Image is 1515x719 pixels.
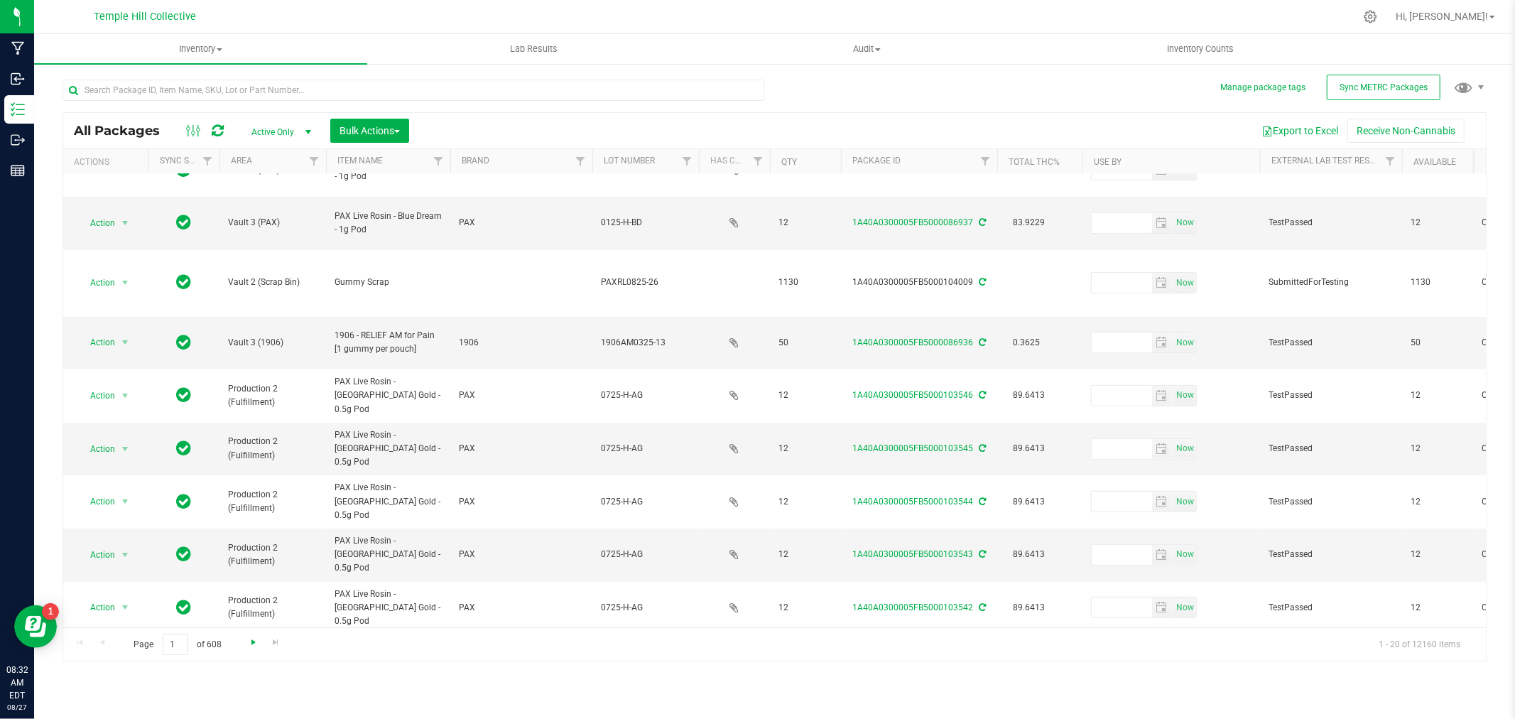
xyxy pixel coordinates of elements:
[1006,438,1052,459] span: 89.6413
[601,442,690,455] span: 0725-H-AG
[77,386,116,406] span: Action
[63,80,764,101] input: Search Package ID, Item Name, SKU, Lot or Part Number...
[340,125,400,136] span: Bulk Actions
[459,389,584,402] span: PAX
[778,495,832,509] span: 12
[601,495,690,509] span: 0725-H-AG
[177,272,192,292] span: In Sync
[459,442,584,455] span: PAX
[1411,548,1465,561] span: 12
[1347,119,1465,143] button: Receive Non-Cannabis
[34,43,367,55] span: Inventory
[116,545,134,565] span: select
[77,213,116,233] span: Action
[569,149,592,173] a: Filter
[74,157,143,167] div: Actions
[177,492,192,512] span: In Sync
[1094,157,1122,167] a: Use By
[852,337,973,347] a: 1A40A0300005FB5000086936
[1411,495,1465,509] span: 12
[852,165,973,175] a: 1A40A0300005FB5000086938
[1269,495,1394,509] span: TestPassed
[337,156,383,166] a: Item Name
[1173,273,1197,293] span: Set Current date
[699,149,770,174] th: Has COA
[116,492,134,512] span: select
[491,43,577,55] span: Lab Results
[977,337,986,347] span: Sync from Compliance System
[459,495,584,509] span: PAX
[1152,492,1173,512] span: select
[746,149,770,173] a: Filter
[1269,389,1394,402] span: TestPassed
[1173,333,1196,352] span: select
[228,276,317,289] span: Vault 2 (Scrap Bin)
[459,336,584,350] span: 1906
[1152,273,1173,293] span: select
[116,333,134,352] span: select
[163,634,188,656] input: 1
[778,336,832,350] span: 50
[1327,75,1440,100] button: Sync METRC Packages
[116,213,134,233] span: select
[852,497,973,507] a: 1A40A0300005FB5000103544
[330,119,409,143] button: Bulk Actions
[11,163,25,178] inline-svg: Reports
[778,276,832,289] span: 1130
[1006,598,1052,618] span: 89.6413
[701,43,1033,55] span: Audit
[1006,385,1052,406] span: 89.6413
[1152,439,1173,459] span: select
[1379,149,1402,173] a: Filter
[1411,442,1465,455] span: 12
[177,385,192,405] span: In Sync
[77,273,116,293] span: Action
[1173,273,1196,293] span: select
[335,588,442,629] span: PAX Live Rosin - [GEOGRAPHIC_DATA] Gold - 0.5g Pod
[121,634,234,656] span: Page of 608
[77,598,116,617] span: Action
[77,333,116,352] span: Action
[335,210,442,237] span: PAX Live Rosin - Blue Dream - 1g Pod
[11,102,25,117] inline-svg: Inventory
[1173,212,1197,233] span: Set Current date
[977,390,986,400] span: Sync from Compliance System
[1269,336,1394,350] span: TestPassed
[977,277,986,287] span: Sync from Compliance System
[1362,10,1379,23] div: Manage settings
[228,435,317,462] span: Production 2 (Fulfillment)
[1173,213,1196,233] span: select
[778,216,832,229] span: 12
[977,497,986,507] span: Sync from Compliance System
[303,149,326,173] a: Filter
[1173,598,1196,617] span: select
[852,390,973,400] a: 1A40A0300005FB5000103546
[1411,336,1465,350] span: 50
[1152,545,1173,565] span: select
[852,549,973,559] a: 1A40A0300005FB5000103543
[14,605,57,648] iframe: Resource center
[601,601,690,615] span: 0725-H-AG
[34,34,367,64] a: Inventory
[700,34,1033,64] a: Audit
[1396,11,1488,22] span: Hi, [PERSON_NAME]!
[1411,216,1465,229] span: 12
[116,439,134,459] span: select
[77,545,116,565] span: Action
[781,157,797,167] a: Qty
[601,389,690,402] span: 0725-H-AG
[675,149,699,173] a: Filter
[11,41,25,55] inline-svg: Manufacturing
[228,216,317,229] span: Vault 3 (PAX)
[1367,634,1472,655] span: 1 - 20 of 12160 items
[1006,333,1047,353] span: 0.3625
[116,598,134,617] span: select
[1173,333,1197,353] span: Set Current date
[228,382,317,409] span: Production 2 (Fulfillment)
[1269,548,1394,561] span: TestPassed
[839,276,999,289] div: 1A40A0300005FB5000104009
[601,336,690,350] span: 1906AM0325-13
[459,601,584,615] span: PAX
[1173,492,1197,512] span: Set Current date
